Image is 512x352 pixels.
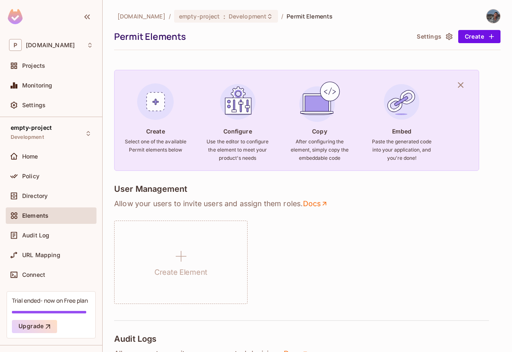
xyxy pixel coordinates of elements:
[11,124,52,131] span: empty-project
[22,173,39,179] span: Policy
[458,30,501,43] button: Create
[133,80,178,124] img: Create Element
[22,271,45,278] span: Connect
[114,30,409,43] div: Permit Elements
[370,138,433,162] h6: Paste the generated code into your application, and you're done!
[154,266,207,278] h1: Create Element
[26,42,75,48] span: Workspace: permit.io
[22,252,60,258] span: URL Mapping
[22,82,53,89] span: Monitoring
[303,199,328,209] a: Docs
[487,9,500,23] img: Alon Boshi
[229,12,266,20] span: Development
[312,127,327,135] h4: Copy
[22,212,48,219] span: Elements
[22,232,49,239] span: Audit Log
[9,39,22,51] span: P
[179,12,220,20] span: empty-project
[12,297,88,304] div: Trial ended- now on Free plan
[169,12,171,20] li: /
[117,12,165,20] span: the active workspace
[223,127,252,135] h4: Configure
[114,199,501,209] p: Allow your users to invite users and assign them roles .
[11,134,44,140] span: Development
[379,80,424,124] img: Embed Element
[297,80,342,124] img: Copy Element
[124,138,187,154] h6: Select one of the available Permit elements below
[8,9,23,24] img: SReyMgAAAABJRU5ErkJggg==
[223,13,226,20] span: :
[22,62,45,69] span: Projects
[114,334,157,344] h4: Audit Logs
[392,127,412,135] h4: Embed
[216,80,260,124] img: Configure Element
[287,12,333,20] span: Permit Elements
[12,320,57,333] button: Upgrade
[281,12,283,20] li: /
[288,138,351,162] h6: After configuring the element, simply copy the embeddable code
[413,30,455,43] button: Settings
[22,193,48,199] span: Directory
[207,138,269,162] h6: Use the editor to configure the element to meet your product's needs
[146,127,165,135] h4: Create
[114,184,187,194] h4: User Management
[22,153,38,160] span: Home
[22,102,46,108] span: Settings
